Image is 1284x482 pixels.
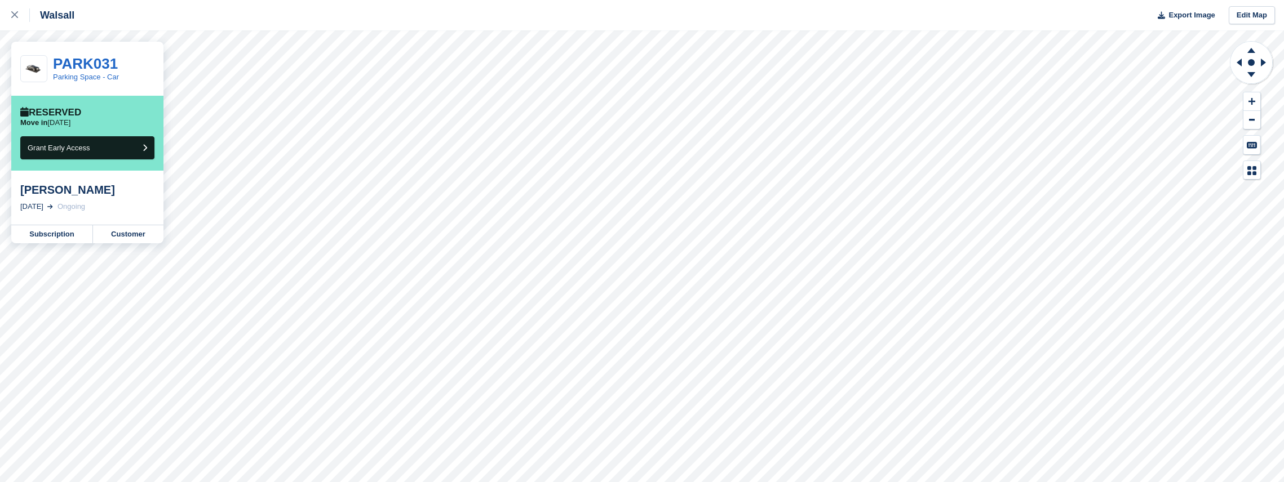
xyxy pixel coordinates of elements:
button: Zoom Out [1243,111,1260,130]
img: 1%20Car%20Lot%20-%20Without%20dimensions.jpg [21,61,47,76]
button: Grant Early Access [20,136,154,159]
div: [PERSON_NAME] [20,183,154,197]
button: Map Legend [1243,161,1260,180]
a: PARK031 [53,55,118,72]
button: Zoom In [1243,92,1260,111]
button: Keyboard Shortcuts [1243,136,1260,154]
p: [DATE] [20,118,70,127]
a: Customer [93,225,163,243]
a: Edit Map [1229,6,1275,25]
a: Parking Space - Car [53,73,119,81]
span: Export Image [1168,10,1215,21]
span: Grant Early Access [28,144,90,152]
img: arrow-right-light-icn-cde0832a797a2874e46488d9cf13f60e5c3a73dbe684e267c42b8395dfbc2abf.svg [47,204,53,209]
span: Move in [20,118,47,127]
div: [DATE] [20,201,43,212]
button: Export Image [1151,6,1215,25]
div: Walsall [30,8,74,22]
div: Reserved [20,107,81,118]
div: Ongoing [57,201,85,212]
a: Subscription [11,225,93,243]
